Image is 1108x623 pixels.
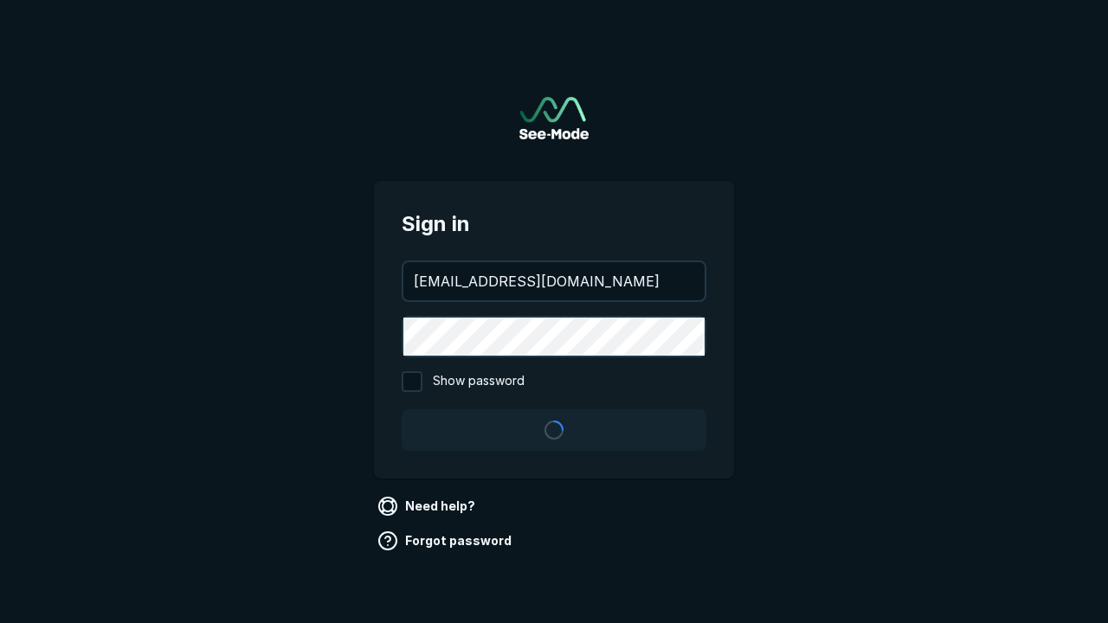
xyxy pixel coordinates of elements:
span: Sign in [402,209,706,240]
a: Forgot password [374,527,519,555]
a: Go to sign in [519,97,589,139]
input: your@email.com [403,262,705,300]
img: See-Mode Logo [519,97,589,139]
a: Need help? [374,492,482,520]
span: Show password [433,371,525,392]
